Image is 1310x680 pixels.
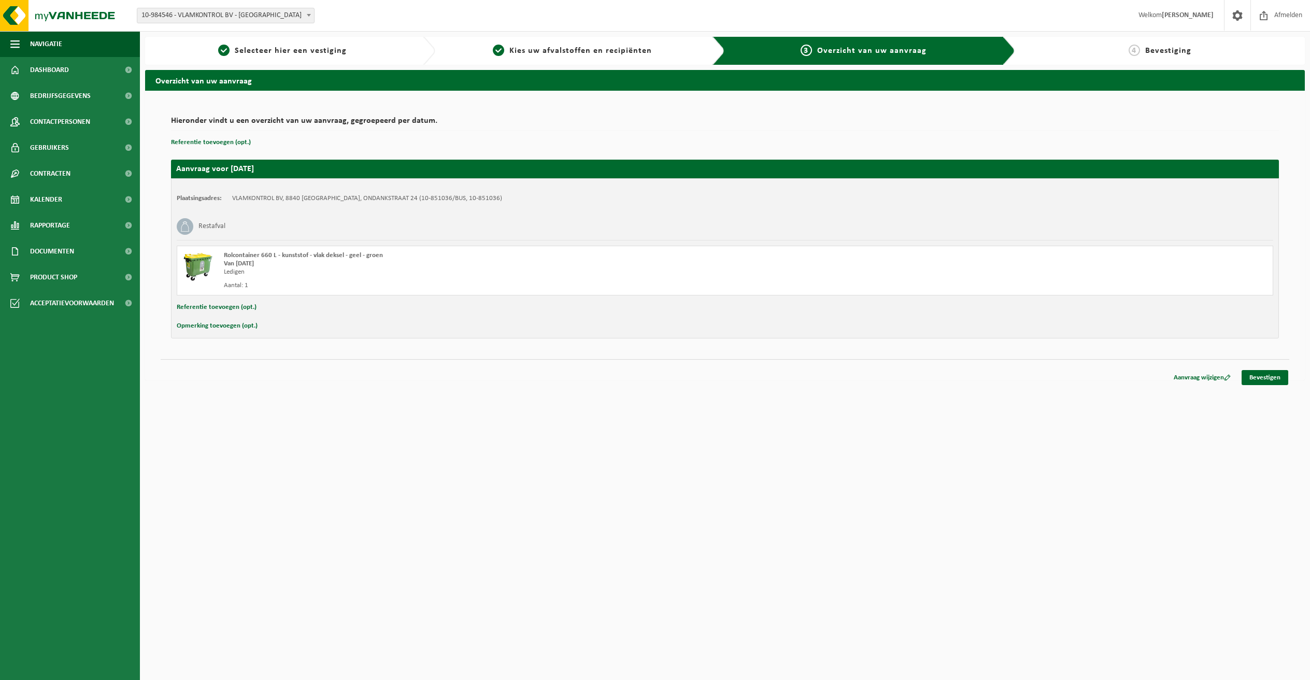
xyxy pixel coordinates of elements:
span: Rapportage [30,212,70,238]
span: Kalender [30,187,62,212]
span: Navigatie [30,31,62,57]
span: Contracten [30,161,70,187]
button: Opmerking toevoegen (opt.) [177,319,258,333]
h2: Overzicht van uw aanvraag [145,70,1305,90]
span: Gebruikers [30,135,69,161]
span: 4 [1129,45,1140,56]
span: 2 [493,45,504,56]
span: Kies uw afvalstoffen en recipiënten [509,47,652,55]
div: Ledigen [224,268,766,276]
h3: Restafval [198,218,225,235]
span: Documenten [30,238,74,264]
td: VLAMKONTROL BV, 8840 [GEOGRAPHIC_DATA], ONDANKSTRAAT 24 (10-851036/BUS, 10-851036) [232,194,502,203]
h2: Hieronder vindt u een overzicht van uw aanvraag, gegroepeerd per datum. [171,117,1279,131]
a: Bevestigen [1242,370,1288,385]
span: Product Shop [30,264,77,290]
span: Bevestiging [1145,47,1191,55]
span: Rolcontainer 660 L - kunststof - vlak deksel - geel - groen [224,252,383,259]
span: 10-984546 - VLAMKONTROL BV - OOSTNIEUWKERKE [137,8,314,23]
span: Acceptatievoorwaarden [30,290,114,316]
span: 10-984546 - VLAMKONTROL BV - OOSTNIEUWKERKE [137,8,315,23]
span: Bedrijfsgegevens [30,83,91,109]
button: Referentie toevoegen (opt.) [171,136,251,149]
span: Selecteer hier een vestiging [235,47,347,55]
span: 3 [801,45,812,56]
span: Overzicht van uw aanvraag [817,47,927,55]
strong: Aanvraag voor [DATE] [176,165,254,173]
span: Contactpersonen [30,109,90,135]
strong: Plaatsingsadres: [177,195,222,202]
a: Aanvraag wijzigen [1166,370,1238,385]
span: 1 [218,45,230,56]
a: 2Kies uw afvalstoffen en recipiënten [440,45,705,57]
strong: Van [DATE] [224,260,254,267]
span: Dashboard [30,57,69,83]
div: Aantal: 1 [224,281,766,290]
a: 1Selecteer hier een vestiging [150,45,415,57]
button: Referentie toevoegen (opt.) [177,301,257,314]
img: WB-0660-HPE-GN-50.png [182,251,213,282]
strong: [PERSON_NAME] [1162,11,1214,19]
